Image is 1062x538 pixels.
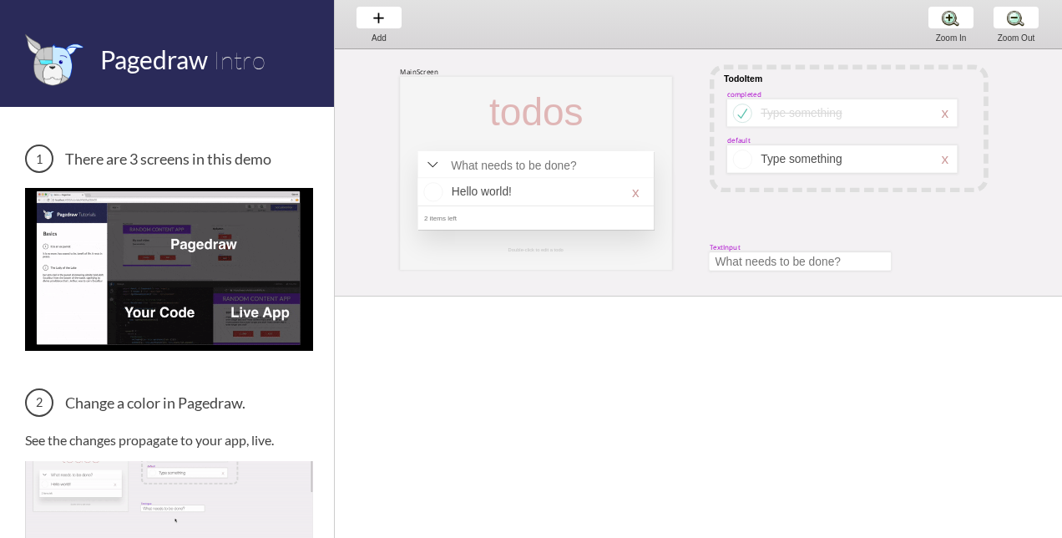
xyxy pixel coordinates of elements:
[400,67,438,76] div: MainScreen
[710,243,741,252] div: TextInput
[1007,9,1024,27] img: zoom-minus.png
[25,145,313,173] h3: There are 3 screens in this demo
[25,432,313,448] p: See the changes propagate to your app, live.
[984,33,1048,43] div: Zoom Out
[727,89,761,99] div: completed
[25,388,313,417] h3: Change a color in Pagedraw.
[25,33,83,86] img: favicon.png
[727,136,751,145] div: default
[213,44,265,75] span: Intro
[919,33,983,43] div: Zoom In
[25,188,313,350] img: 3 screens
[347,33,411,43] div: Add
[942,9,959,27] img: zoom-plus.png
[100,44,208,74] span: Pagedraw
[370,9,387,27] img: baseline-add-24px.svg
